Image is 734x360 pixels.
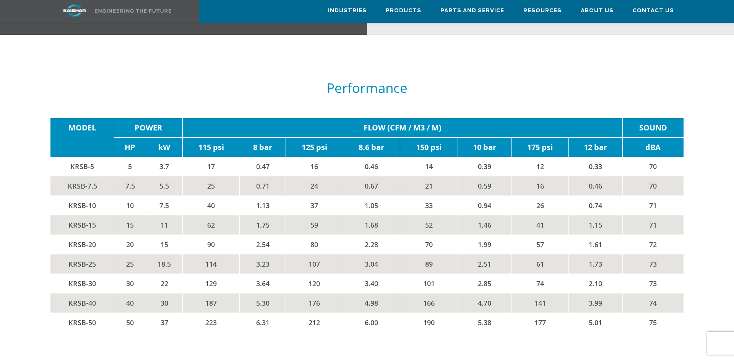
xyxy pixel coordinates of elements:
td: 62 [182,215,240,235]
td: 40 [182,196,240,215]
span: Parts and Service [440,7,504,15]
td: 21 [400,176,458,196]
td: 16 [286,157,343,176]
td: 2.54 [240,235,286,254]
td: 3.23 [240,254,286,274]
td: 212 [286,313,343,332]
span: Contact Us [633,7,674,15]
td: 115 psi [182,138,240,157]
td: 5.30 [240,293,286,313]
td: 120 [286,274,343,293]
td: 125 psi [286,138,343,157]
td: 7.5 [146,196,183,215]
td: 30 [114,274,146,293]
td: 3.64 [240,274,286,293]
td: 16 [511,176,568,196]
td: 1.68 [343,215,400,235]
td: 223 [182,313,240,332]
td: 0.47 [240,157,286,176]
a: Products [386,0,421,21]
a: About Us [581,0,614,21]
td: 37 [146,313,183,332]
td: 150 psi [400,138,458,157]
td: POWER [114,118,183,138]
a: Parts and Service [440,0,504,21]
td: 8 bar [240,138,286,157]
td: 6.31 [240,313,286,332]
td: 0.71 [240,176,286,196]
td: 20 [114,235,146,254]
td: 6.00 [343,313,400,332]
td: KRSB-40 [50,293,114,313]
td: 1.73 [569,254,622,274]
td: KRSB-5 [50,157,114,176]
td: 30 [146,293,183,313]
td: HP [114,138,146,157]
td: SOUND [622,118,684,138]
td: 12 [511,157,568,176]
td: 40 [114,293,146,313]
td: 1.99 [458,235,511,254]
img: kaishan logo [46,4,103,17]
td: 50 [114,313,146,332]
td: KRSB-15 [50,215,114,235]
td: 3.7 [146,157,183,176]
td: 1.05 [343,196,400,215]
td: KRSB-25 [50,254,114,274]
td: 18.5 [146,254,183,274]
span: Industries [328,7,367,15]
td: 176 [286,293,343,313]
td: 187 [182,293,240,313]
td: KRSB-30 [50,274,114,293]
td: FLOW (CFM / M3 / M) [182,118,622,138]
td: 1.61 [569,235,622,254]
td: KRSB-7.5 [50,176,114,196]
td: 10 bar [458,138,511,157]
td: 71 [622,215,684,235]
td: 4.70 [458,293,511,313]
td: 7.5 [114,176,146,196]
td: 41 [511,215,568,235]
td: 10 [114,196,146,215]
td: 15 [114,215,146,235]
a: Contact Us [633,0,674,21]
td: 22 [146,274,183,293]
img: Engineering the future [95,9,171,13]
td: 74 [622,293,684,313]
td: 75 [622,313,684,332]
td: KRSB-10 [50,196,114,215]
td: 3.40 [343,274,400,293]
td: 24 [286,176,343,196]
td: 4.98 [343,293,400,313]
td: 3.04 [343,254,400,274]
td: 25 [182,176,240,196]
td: 5 [114,157,146,176]
td: KRSB-20 [50,235,114,254]
td: 70 [622,176,684,196]
td: 166 [400,293,458,313]
td: KRSB-50 [50,313,114,332]
td: 37 [286,196,343,215]
td: 12 bar [569,138,622,157]
td: 52 [400,215,458,235]
span: About Us [581,7,614,15]
td: 0.94 [458,196,511,215]
a: Industries [328,0,367,21]
td: 5.5 [146,176,183,196]
td: 2.28 [343,235,400,254]
td: 17 [182,157,240,176]
td: 175 psi [511,138,568,157]
td: 33 [400,196,458,215]
td: dBA [622,138,684,157]
td: 141 [511,293,568,313]
span: Products [386,7,421,15]
td: 90 [182,235,240,254]
td: 59 [286,215,343,235]
td: 73 [622,254,684,274]
td: 70 [400,235,458,254]
td: 14 [400,157,458,176]
td: 89 [400,254,458,274]
td: 177 [511,313,568,332]
td: 61 [511,254,568,274]
td: 26 [511,196,568,215]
